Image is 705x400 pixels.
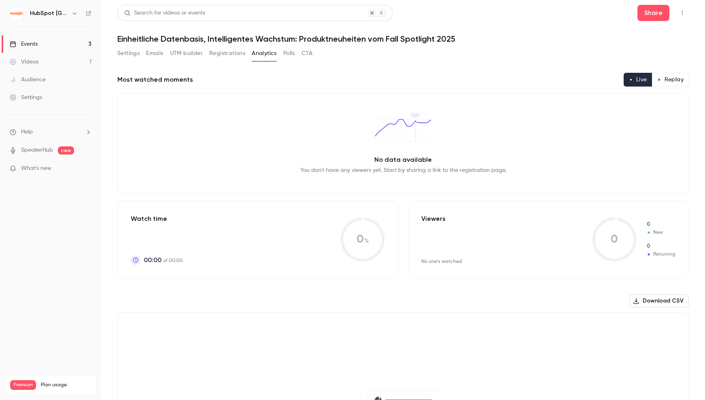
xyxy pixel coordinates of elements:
button: Live [624,73,652,87]
span: Returning [646,251,675,258]
p: Watch time [131,214,183,224]
button: Emails [146,47,163,60]
a: SpeakerHub [21,146,53,154]
button: Replay [652,73,689,87]
span: Premium [10,380,36,390]
p: You don't have any viewers yet. Start by sharing a link to the registration page. [300,166,506,174]
span: new [58,146,74,154]
h1: Einheitliche Datenbasis, Intelligentes Wachstum: Produktneuheiten vom Fall Spotlight 2025 [117,34,689,44]
span: What's new [21,164,51,173]
div: Events [10,40,38,48]
p: No data available [374,155,432,165]
li: help-dropdown-opener [10,128,91,136]
button: Analytics [252,47,277,60]
div: No one's watched [421,258,462,265]
button: CTA [302,47,312,60]
button: UTM builder [170,47,203,60]
span: New [646,229,675,236]
button: Download CSV [629,294,689,307]
div: Videos [10,58,38,66]
span: Plan usage [41,382,91,388]
button: Polls [283,47,295,60]
p: Viewers [421,214,446,224]
h6: HubSpot [GEOGRAPHIC_DATA] [30,9,68,17]
button: Registrations [209,47,245,60]
span: Help [21,128,33,136]
div: Settings [10,93,42,102]
h2: Most watched moments [117,75,193,85]
div: Search for videos or events [124,9,205,17]
span: New [646,221,675,228]
span: 00:00 [144,255,161,265]
img: HubSpot Germany [10,7,23,20]
iframe: Noticeable Trigger [82,165,91,172]
p: of 00:00 [144,255,183,265]
button: Settings [117,47,140,60]
div: Audience [10,76,46,84]
span: Returning [646,243,675,250]
button: Share [637,5,669,21]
